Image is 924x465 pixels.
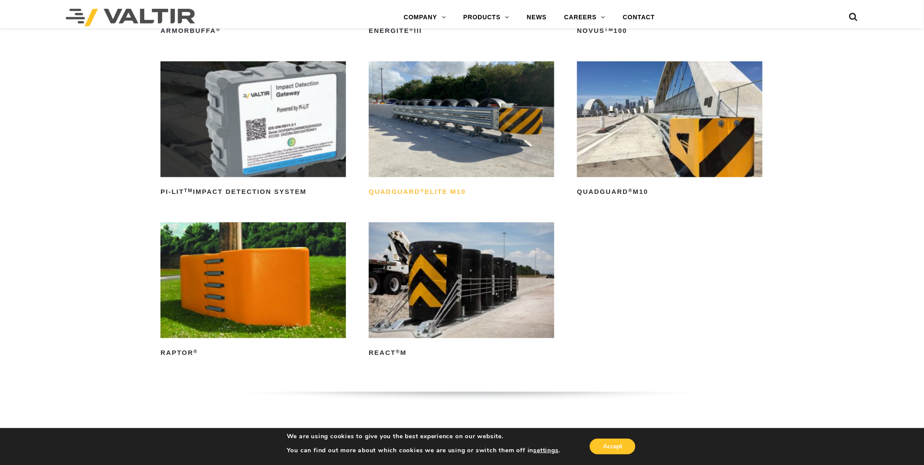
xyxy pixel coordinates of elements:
[287,447,560,454] p: You can find out more about which cookies we are using or switch them off in .
[577,185,763,199] h2: QuadGuard M10
[161,222,346,360] a: RAPTOR®
[369,222,554,360] a: REACT®M
[410,27,414,32] sup: ®
[287,433,560,440] p: We are using cookies to give you the best experience on our website.
[193,349,198,354] sup: ®
[161,346,346,360] h2: RAPTOR
[455,9,518,26] a: PRODUCTS
[556,9,614,26] a: CAREERS
[534,447,559,454] button: settings
[161,185,346,199] h2: PI-LIT Impact Detection System
[614,9,664,26] a: CONTACT
[184,188,193,193] sup: TM
[590,439,635,454] button: Accept
[420,188,425,193] sup: ®
[161,61,346,199] a: PI-LITTMImpact Detection System
[518,9,556,26] a: NEWS
[369,185,554,199] h2: QuadGuard Elite M10
[161,24,346,38] h2: ArmorBuffa
[577,24,763,38] h2: NOVUS 100
[396,349,400,354] sup: ®
[216,27,221,32] sup: ®
[66,9,195,26] img: Valtir
[395,9,455,26] a: COMPANY
[577,61,763,199] a: QuadGuard®M10
[628,188,633,193] sup: ®
[369,346,554,360] h2: REACT M
[605,27,614,32] sup: TM
[369,61,554,199] a: QuadGuard®Elite M10
[369,24,554,38] h2: ENERGITE III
